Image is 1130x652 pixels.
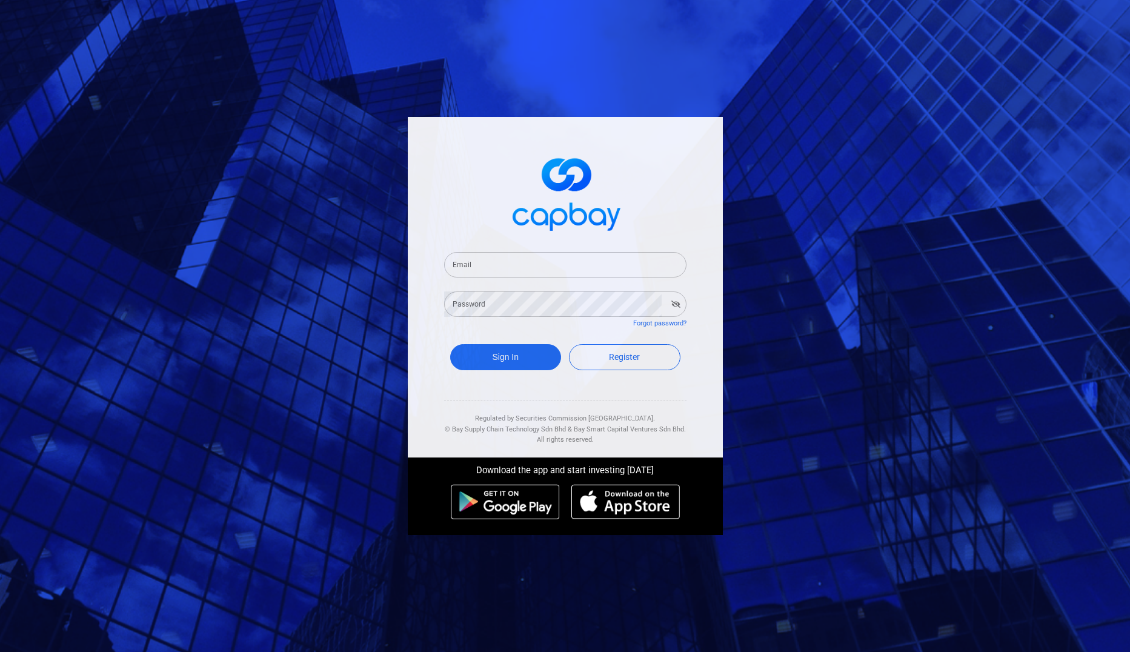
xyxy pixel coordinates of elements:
span: © Bay Supply Chain Technology Sdn Bhd [445,425,566,433]
img: android [451,484,560,519]
span: Register [609,352,640,362]
img: ios [571,484,679,519]
img: logo [505,147,626,238]
a: Forgot password? [633,319,686,327]
a: Register [569,344,680,370]
div: Regulated by Securities Commission [GEOGRAPHIC_DATA]. & All rights reserved. [444,401,686,445]
button: Sign In [450,344,562,370]
div: Download the app and start investing [DATE] [399,457,732,478]
span: Bay Smart Capital Ventures Sdn Bhd. [574,425,686,433]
